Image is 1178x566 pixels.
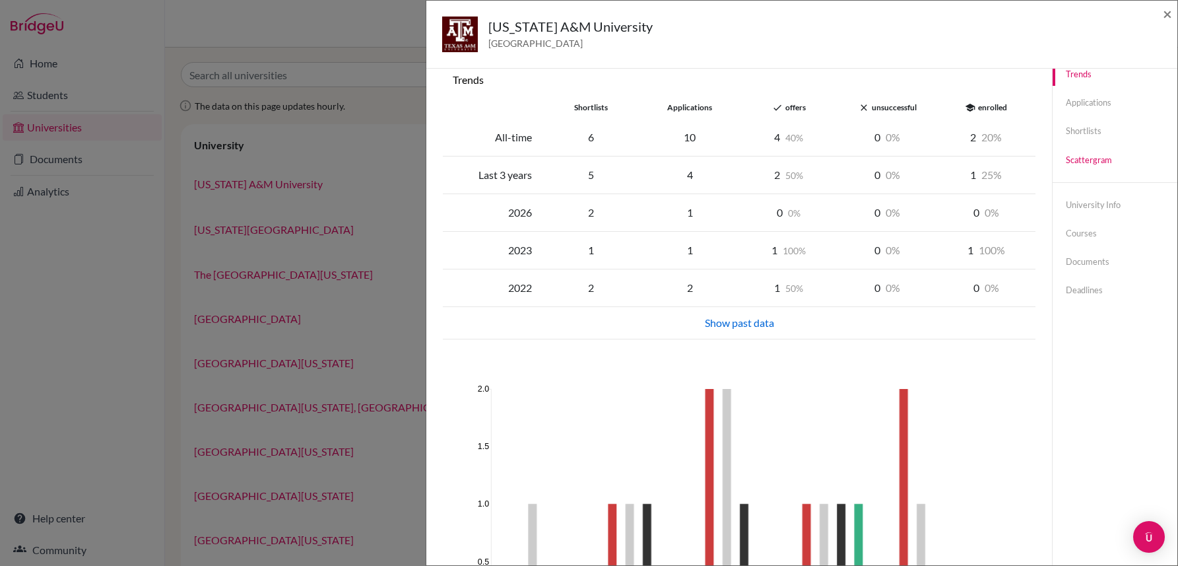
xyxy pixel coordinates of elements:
[478,384,489,394] text: 2.0
[785,102,806,112] span: offers
[981,131,1002,143] span: 20
[886,131,900,143] span: 0
[739,280,838,296] div: 1
[978,102,1007,112] span: enrolled
[838,205,937,221] div: 0
[772,102,783,113] i: done
[478,442,489,452] text: 1.5
[1053,250,1177,273] a: Documents
[886,206,900,219] span: 0
[542,280,641,296] div: 2
[739,129,838,145] div: 4
[937,167,1036,183] div: 1
[937,129,1036,145] div: 2
[1053,149,1177,172] a: Scattergram
[443,167,542,183] div: Last 3 years
[488,36,653,50] span: [GEOGRAPHIC_DATA]
[838,242,937,258] div: 0
[1053,222,1177,245] a: Courses
[443,242,542,258] div: 2023
[640,102,739,114] div: applications
[886,168,900,181] span: 0
[886,244,900,256] span: 0
[1053,279,1177,302] a: Deadlines
[453,73,1026,86] h6: Trends
[985,281,999,294] span: 0
[739,167,838,183] div: 2
[981,168,1002,181] span: 25
[640,129,739,145] div: 10
[785,170,803,181] span: 50
[785,283,803,294] span: 50
[443,205,542,221] div: 2026
[872,102,917,112] span: unsuccessful
[488,17,653,36] h5: [US_STATE] A&M University
[783,245,806,256] span: 100
[838,129,937,145] div: 0
[859,102,869,113] i: close
[1133,521,1165,553] div: Open Intercom Messenger
[542,242,641,258] div: 1
[1163,6,1172,22] button: Close
[788,207,801,219] span: 0
[937,205,1036,221] div: 0
[542,167,641,183] div: 5
[640,205,739,221] div: 1
[886,281,900,294] span: 0
[542,129,641,145] div: 6
[937,242,1036,258] div: 1
[1053,63,1177,86] a: Trends
[542,102,641,114] div: shortlists
[1053,194,1177,217] a: University info
[542,205,641,221] div: 2
[965,102,975,113] i: school
[739,242,838,258] div: 1
[838,280,937,296] div: 0
[443,280,542,296] div: 2022
[1053,120,1177,143] a: Shortlists
[640,280,739,296] div: 2
[442,17,478,52] img: us_tam_wi_dwpfo.jpeg
[937,280,1036,296] div: 0
[1053,91,1177,114] a: Applications
[640,167,739,183] div: 4
[785,132,803,143] span: 40
[443,129,542,145] div: All-time
[451,315,1028,331] div: Show past data
[1163,4,1172,23] span: ×
[979,244,1005,256] span: 100
[640,242,739,258] div: 1
[985,206,999,219] span: 0
[478,500,489,509] text: 1.0
[739,205,838,221] div: 0
[838,167,937,183] div: 0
